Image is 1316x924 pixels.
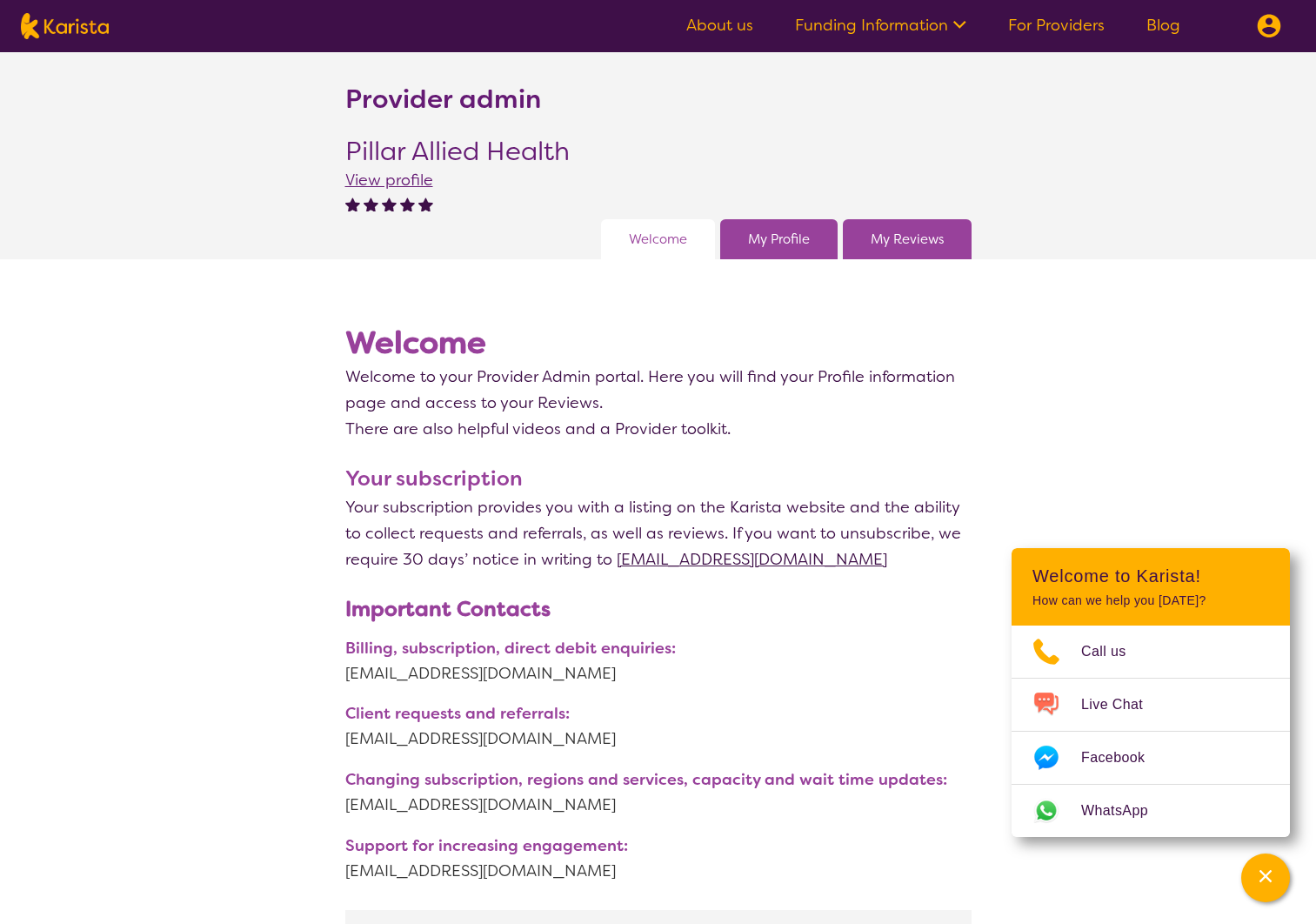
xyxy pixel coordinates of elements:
[345,463,972,494] h3: Your subscription
[345,726,972,752] a: [EMAIL_ADDRESS][DOMAIN_NAME]
[795,15,966,36] a: Funding Information
[382,197,397,211] img: fullstar
[345,637,972,660] p: Billing, subscription, direct debit enquiries:
[21,13,109,39] img: Karista logo
[686,15,753,36] a: About us
[1081,639,1147,665] span: Call us
[345,858,972,884] a: [EMAIL_ADDRESS][DOMAIN_NAME]
[345,416,972,442] p: There are also helpful videos and a Provider toolkit.
[345,660,972,686] a: [EMAIL_ADDRESS][DOMAIN_NAME]
[1257,14,1281,38] img: menu
[345,494,972,572] p: Your subscription provides you with a listing on the Karista website and the ability to collect r...
[1032,593,1269,608] p: How can we help you [DATE]?
[345,170,433,191] a: View profile
[1012,548,1290,837] div: Channel Menu
[1008,15,1105,36] a: For Providers
[345,322,972,364] h1: Welcome
[345,595,551,623] b: Important Contacts
[1081,692,1164,718] span: Live Chat
[345,364,972,416] p: Welcome to your Provider Admin portal. Here you will find your Profile information page and acces...
[1241,854,1290,902] button: Channel Menu
[1081,798,1169,824] span: WhatsApp
[871,226,944,252] a: My Reviews
[1081,745,1166,771] span: Facebook
[617,549,887,570] a: [EMAIL_ADDRESS][DOMAIN_NAME]
[418,197,433,211] img: fullstar
[1146,15,1180,36] a: Blog
[1012,785,1290,837] a: Web link opens in a new tab.
[1012,626,1290,837] ul: Choose channel
[364,197,378,211] img: fullstar
[345,84,541,115] h2: Provider admin
[748,226,810,252] a: My Profile
[345,792,972,818] a: [EMAIL_ADDRESS][DOMAIN_NAME]
[629,226,687,252] a: Welcome
[1032,566,1269,586] h2: Welcome to Karista!
[345,702,972,726] p: Client requests and referrals:
[345,834,972,858] p: Support for increasing engagement:
[345,136,570,167] h2: Pillar Allied Health
[345,197,360,211] img: fullstar
[400,197,415,211] img: fullstar
[345,768,972,792] p: Changing subscription, regions and services, capacity and wait time updates:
